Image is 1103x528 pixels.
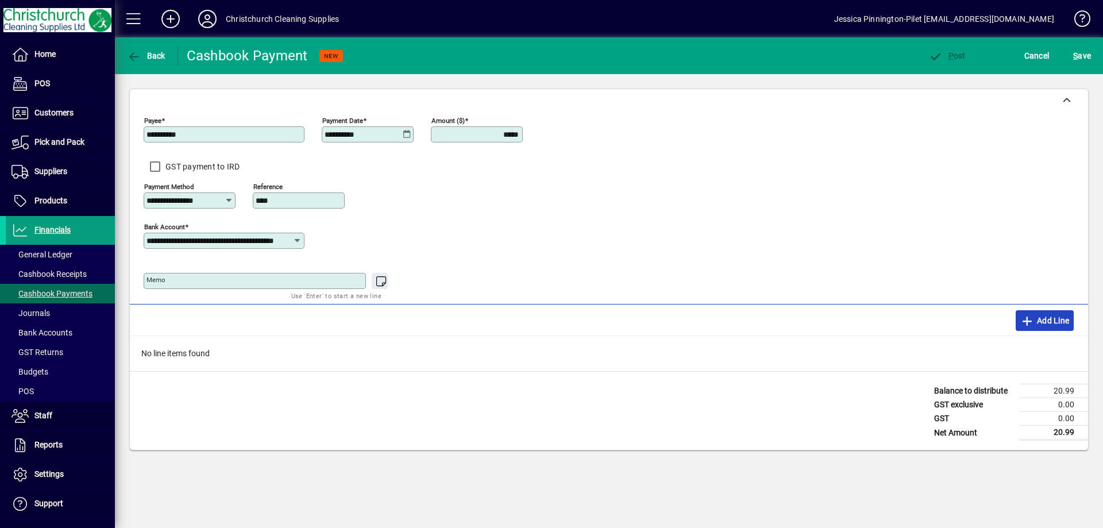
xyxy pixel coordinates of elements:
[6,431,115,460] a: Reports
[11,250,72,259] span: General Ledger
[226,10,339,28] div: Christchurch Cleaning Supplies
[187,47,308,65] div: Cashbook Payment
[34,108,74,117] span: Customers
[189,9,226,29] button: Profile
[1019,412,1088,426] td: 0.00
[34,167,67,176] span: Suppliers
[144,223,185,231] mat-label: Bank Account
[6,342,115,362] a: GST Returns
[431,117,465,125] mat-label: Amount ($)
[1073,47,1091,65] span: ave
[1021,45,1052,66] button: Cancel
[6,99,115,128] a: Customers
[130,336,1088,371] div: No line items found
[925,45,969,66] button: Post
[34,49,56,59] span: Home
[11,289,92,298] span: Cashbook Payments
[11,269,87,279] span: Cashbook Receipts
[1019,426,1088,440] td: 20.99
[1024,47,1050,65] span: Cancel
[1073,51,1078,60] span: S
[124,45,168,66] button: Back
[948,51,954,60] span: P
[152,9,189,29] button: Add
[834,10,1054,28] div: Jessica Pinnington-Pilet [EMAIL_ADDRESS][DOMAIN_NAME]
[6,362,115,381] a: Budgets
[6,490,115,518] a: Support
[1070,45,1094,66] button: Save
[34,469,64,479] span: Settings
[6,245,115,264] a: General Ledger
[928,51,966,60] span: ost
[6,264,115,284] a: Cashbook Receipts
[34,137,84,147] span: Pick and Pack
[115,45,178,66] app-page-header-button: Back
[1020,311,1070,330] span: Add Line
[34,499,63,508] span: Support
[34,225,71,234] span: Financials
[127,51,165,60] span: Back
[11,387,34,396] span: POS
[6,381,115,401] a: POS
[6,402,115,430] a: Staff
[291,289,381,302] mat-hint: Use 'Enter' to start a new line
[34,79,50,88] span: POS
[11,309,50,318] span: Journals
[163,161,240,172] label: GST payment to IRD
[324,52,338,60] span: NEW
[146,276,165,284] mat-label: Memo
[6,323,115,342] a: Bank Accounts
[6,187,115,215] a: Products
[1019,384,1088,398] td: 20.99
[6,303,115,323] a: Journals
[34,196,67,205] span: Products
[34,411,52,420] span: Staff
[11,367,48,376] span: Budgets
[6,460,115,489] a: Settings
[11,348,63,357] span: GST Returns
[928,398,1019,412] td: GST exclusive
[6,284,115,303] a: Cashbook Payments
[1019,398,1088,412] td: 0.00
[1066,2,1089,40] a: Knowledge Base
[928,426,1019,440] td: Net Amount
[144,183,194,191] mat-label: Payment method
[253,183,283,191] mat-label: Reference
[6,40,115,69] a: Home
[6,128,115,157] a: Pick and Pack
[34,440,63,449] span: Reports
[144,117,161,125] mat-label: Payee
[6,70,115,98] a: POS
[928,384,1019,398] td: Balance to distribute
[6,157,115,186] a: Suppliers
[928,412,1019,426] td: GST
[1016,310,1074,331] button: Add Line
[11,328,72,337] span: Bank Accounts
[322,117,363,125] mat-label: Payment Date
